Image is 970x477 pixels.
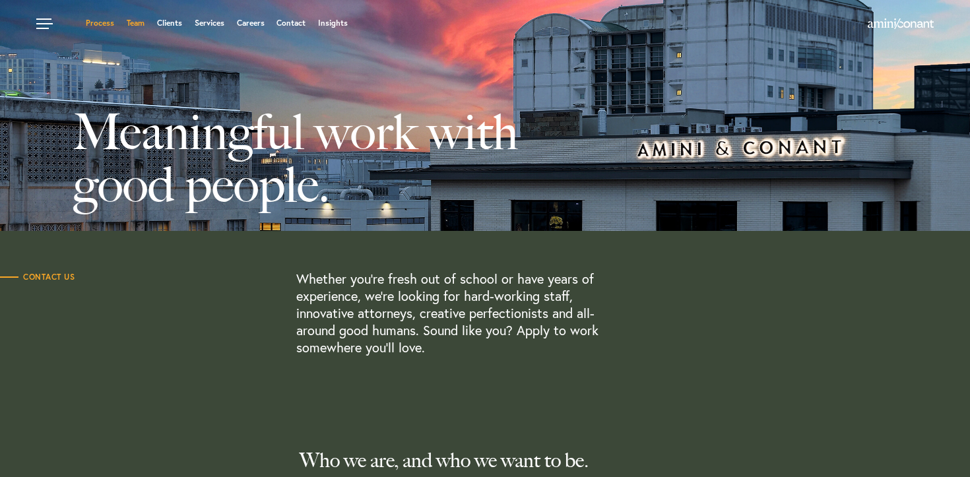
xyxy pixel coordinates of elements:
img: Amini & Conant [868,18,934,29]
a: Process [86,19,114,27]
a: Team [127,19,145,27]
a: Home [868,19,934,30]
a: Careers [237,19,265,27]
a: Services [195,19,224,27]
a: Contact [276,19,306,27]
a: Insights [318,19,348,27]
a: Clients [157,19,182,27]
p: Who we are, and who we want to be. [300,449,879,472]
p: Whether you’re fresh out of school or have years of experience, we’re looking for hard-working st... [296,270,622,356]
